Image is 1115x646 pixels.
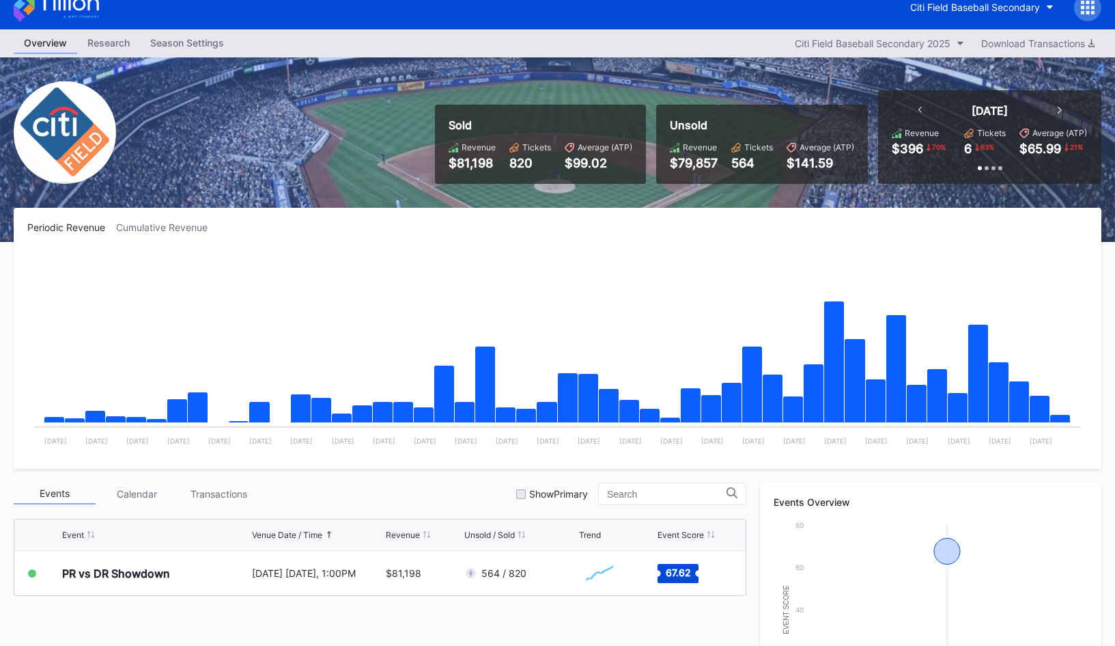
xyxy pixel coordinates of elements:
[496,437,518,445] text: [DATE]
[1032,128,1087,138] div: Average (ATP)
[579,530,601,540] div: Trend
[462,142,496,152] div: Revenue
[1019,142,1061,156] div: $65.99
[62,567,170,580] div: PR vs DR Showdown
[931,142,947,152] div: 70 %
[670,156,718,170] div: $79,857
[948,437,970,445] text: [DATE]
[578,437,600,445] text: [DATE]
[795,606,804,614] text: 40
[972,104,1008,118] div: [DATE]
[892,142,923,156] div: $396
[701,437,724,445] text: [DATE]
[116,221,218,233] div: Cumulative Revenue
[373,437,395,445] text: [DATE]
[529,488,588,500] div: Show Primary
[249,437,272,445] text: [DATE]
[565,156,632,170] div: $99.02
[774,496,1088,508] div: Events Overview
[62,530,84,540] div: Event
[140,33,234,53] div: Season Settings
[800,142,854,152] div: Average (ATP)
[332,437,354,445] text: [DATE]
[208,437,231,445] text: [DATE]
[85,437,108,445] text: [DATE]
[665,566,690,578] text: 67.62
[481,567,526,579] div: 564 / 820
[744,142,773,152] div: Tickets
[788,34,971,53] button: Citi Field Baseball Secondary 2025
[795,38,950,49] div: Citi Field Baseball Secondary 2025
[670,118,854,132] div: Unsold
[619,437,642,445] text: [DATE]
[27,221,116,233] div: Periodic Revenue
[787,156,854,170] div: $141.59
[906,437,929,445] text: [DATE]
[981,38,1095,49] div: Download Transactions
[449,118,632,132] div: Sold
[865,437,888,445] text: [DATE]
[660,437,683,445] text: [DATE]
[989,437,1011,445] text: [DATE]
[290,437,313,445] text: [DATE]
[783,437,806,445] text: [DATE]
[782,585,790,634] text: Event Score
[1030,437,1052,445] text: [DATE]
[578,142,632,152] div: Average (ATP)
[414,437,436,445] text: [DATE]
[579,556,620,591] svg: Chart title
[974,34,1101,53] button: Download Transactions
[537,437,559,445] text: [DATE]
[910,1,1040,13] div: Citi Field Baseball Secondary
[683,142,717,152] div: Revenue
[449,156,496,170] div: $81,198
[979,142,996,152] div: 63 %
[522,142,551,152] div: Tickets
[742,437,765,445] text: [DATE]
[795,563,804,571] text: 60
[386,567,421,579] div: $81,198
[964,142,972,156] div: 6
[795,521,804,529] text: 80
[96,483,178,504] div: Calendar
[178,483,259,504] div: Transactions
[126,437,149,445] text: [DATE]
[252,530,322,540] div: Venue Date / Time
[607,489,726,500] input: Search
[77,33,140,54] a: Research
[824,437,847,445] text: [DATE]
[14,483,96,504] div: Events
[77,33,140,53] div: Research
[44,437,67,445] text: [DATE]
[977,128,1006,138] div: Tickets
[252,567,382,579] div: [DATE] [DATE], 1:00PM
[731,156,773,170] div: 564
[386,530,420,540] div: Revenue
[167,437,190,445] text: [DATE]
[14,81,116,184] img: Citi_Field_Baseball_Secondary.png
[1069,142,1084,152] div: 21 %
[658,530,704,540] div: Event Score
[464,530,515,540] div: Unsold / Sold
[455,437,477,445] text: [DATE]
[27,250,1088,455] svg: Chart title
[509,156,551,170] div: 820
[14,33,77,54] a: Overview
[140,33,234,54] a: Season Settings
[905,128,939,138] div: Revenue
